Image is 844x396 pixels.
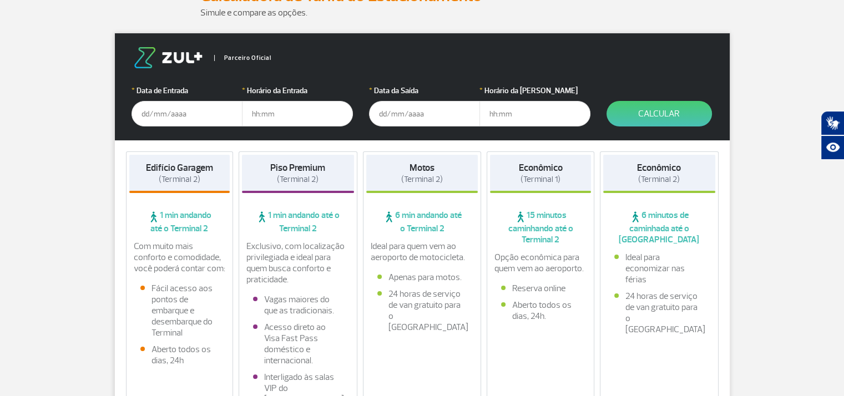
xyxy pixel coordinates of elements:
[401,174,443,185] span: (Terminal 2)
[369,101,480,126] input: dd/mm/aaaa
[494,252,587,274] p: Opção econômica para quem vem ao aeroporto.
[638,174,680,185] span: (Terminal 2)
[479,85,590,97] label: Horário da [PERSON_NAME]
[501,283,580,294] li: Reserva online
[277,174,319,185] span: (Terminal 2)
[132,47,205,68] img: logo-zul.png
[479,101,590,126] input: hh:mm
[366,210,478,234] span: 6 min andando até o Terminal 2
[132,101,242,126] input: dd/mm/aaaa
[159,174,200,185] span: (Terminal 2)
[821,111,844,160] div: Plugin de acessibilidade da Hand Talk.
[371,241,474,263] p: Ideal para quem vem ao aeroporto de motocicleta.
[490,210,591,245] span: 15 minutos caminhando até o Terminal 2
[614,291,704,335] li: 24 horas de serviço de van gratuito para o [GEOGRAPHIC_DATA]
[637,162,681,174] strong: Econômico
[146,162,213,174] strong: Edifício Garagem
[242,85,353,97] label: Horário da Entrada
[134,241,226,274] p: Com muito mais conforto e comodidade, você poderá contar com:
[821,111,844,135] button: Abrir tradutor de língua de sinais.
[519,162,563,174] strong: Econômico
[607,101,712,126] button: Calcular
[242,210,354,234] span: 1 min andando até o Terminal 2
[410,162,434,174] strong: Motos
[270,162,325,174] strong: Piso Premium
[242,101,353,126] input: hh:mm
[253,294,343,316] li: Vagas maiores do que as tradicionais.
[369,85,480,97] label: Data da Saída
[140,344,219,366] li: Aberto todos os dias, 24h
[377,272,467,283] li: Apenas para motos.
[377,288,467,333] li: 24 horas de serviço de van gratuito para o [GEOGRAPHIC_DATA]
[129,210,230,234] span: 1 min andando até o Terminal 2
[520,174,560,185] span: (Terminal 1)
[614,252,704,285] li: Ideal para economizar nas férias
[821,135,844,160] button: Abrir recursos assistivos.
[200,6,644,19] p: Simule e compare as opções.
[140,283,219,338] li: Fácil acesso aos pontos de embarque e desembarque do Terminal
[501,299,580,322] li: Aberto todos os dias, 24h.
[603,210,715,245] span: 6 minutos de caminhada até o [GEOGRAPHIC_DATA]
[132,85,242,97] label: Data de Entrada
[214,55,271,61] span: Parceiro Oficial
[253,322,343,366] li: Acesso direto ao Visa Fast Pass doméstico e internacional.
[246,241,350,285] p: Exclusivo, com localização privilegiada e ideal para quem busca conforto e praticidade.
